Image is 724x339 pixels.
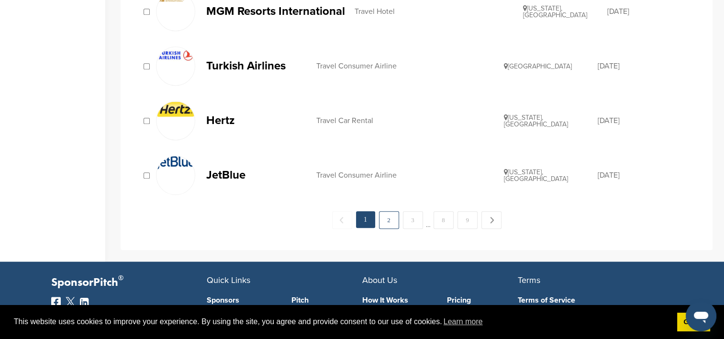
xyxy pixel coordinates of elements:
a: dismiss cookie message [677,313,710,332]
p: MGM Resorts International [206,5,345,17]
span: About Us [362,275,397,285]
a: 9 [457,211,478,229]
a: Terms of Service [518,296,659,304]
a: Pricing [447,296,518,304]
div: [DATE] [598,62,691,70]
span: Quick Links [207,275,250,285]
img: Twitter [66,297,75,306]
img: Facebook [51,297,61,306]
img: Data [156,102,195,117]
a: Next → [481,211,501,229]
iframe: Button to launch messaging window [686,301,716,331]
a: 8 [434,211,454,229]
div: Travel Hotel [355,8,523,15]
a: Sponsors [207,296,278,304]
em: 1 [356,211,375,228]
p: JetBlue [206,169,307,181]
div: [GEOGRAPHIC_DATA] [504,63,598,70]
div: Travel Consumer Airline [316,171,504,179]
div: [US_STATE], [GEOGRAPHIC_DATA] [504,169,598,182]
div: [US_STATE], [GEOGRAPHIC_DATA] [504,114,598,128]
a: 3 [403,211,423,229]
div: [US_STATE], [GEOGRAPHIC_DATA] [523,5,607,19]
a: Data Hertz Travel Car Rental [US_STATE], [GEOGRAPHIC_DATA] [DATE] [156,101,691,140]
a: 2 [379,211,399,229]
div: [DATE] [598,117,691,124]
span: This website uses cookies to improve your experience. By using the site, you agree and provide co... [14,315,669,329]
p: Turkish Airlines [206,60,307,72]
span: … [426,211,431,228]
a: How It Works [362,296,433,304]
span: Terms [518,275,540,285]
p: Hertz [206,114,307,126]
div: Travel Car Rental [316,117,504,124]
a: Pitch [291,296,362,304]
img: 200px jetblue airways logo.svg [156,156,195,169]
span: ® [118,272,123,284]
a: learn more about cookies [442,315,484,329]
div: [DATE] [598,171,691,179]
img: Screen shot 2018 01 25 at 9.52.08 am [156,47,195,63]
div: Travel Consumer Airline [316,62,504,70]
a: Screen shot 2018 01 25 at 9.52.08 am Turkish Airlines Travel Consumer Airline [GEOGRAPHIC_DATA] [... [156,46,691,86]
a: 200px jetblue airways logo.svg JetBlue Travel Consumer Airline [US_STATE], [GEOGRAPHIC_DATA] [DATE] [156,156,691,195]
span: ← Previous [332,211,352,229]
p: SponsorPitch [51,276,207,290]
div: [DATE] [607,8,691,15]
